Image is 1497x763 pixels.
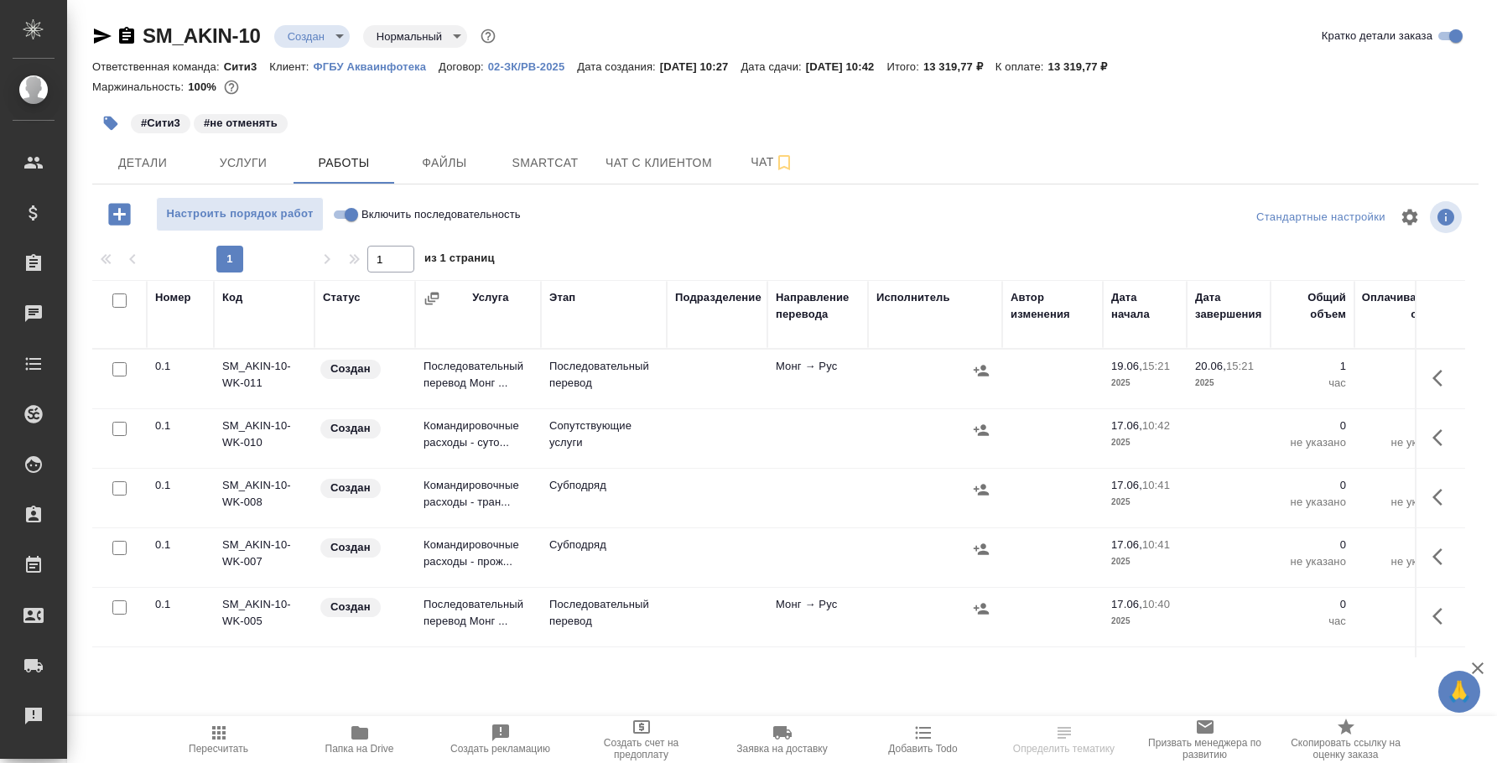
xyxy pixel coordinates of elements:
td: Монг → Рус [767,588,868,646]
p: час [1279,613,1346,630]
p: Сити3 [224,60,270,73]
button: Здесь прячутся важные кнопки [1422,358,1463,398]
p: 17.06, [1111,538,1142,551]
p: Клиент: [269,60,313,73]
div: 0.1 [155,537,205,553]
p: Договор: [439,60,488,73]
p: 19.06, [1111,360,1142,372]
button: Здесь прячутся важные кнопки [1422,656,1463,696]
div: 0.1 [155,358,205,375]
button: Назначить [969,418,994,443]
p: 0 [1363,418,1447,434]
p: 10:42 [1142,419,1170,432]
p: 0 [1279,418,1346,434]
span: Чат [732,152,813,173]
p: 20.06, [1195,360,1226,372]
p: [DATE] 10:42 [806,60,887,73]
div: Оплачиваемый объем [1362,289,1447,323]
p: 2025 [1111,434,1178,451]
button: Сгруппировать [424,290,440,307]
div: Направление перевода [776,289,860,323]
p: 02-ЗК/РВ-2025 [488,60,578,73]
td: Командировочные расходы - тран... [415,469,541,527]
td: SM_AKIN-10-WK-003 [214,647,314,706]
div: Услуга [472,289,508,306]
p: Ответственная команда: [92,60,224,73]
p: Создан [330,599,371,615]
button: Назначить [969,537,994,562]
div: Заказ еще не согласован с клиентом, искать исполнителей рано [319,537,407,559]
p: 13 319,77 ₽ [1048,60,1120,73]
div: Дата начала [1111,289,1178,323]
div: Общий объем [1279,289,1346,323]
span: Настроить таблицу [1390,197,1430,237]
p: Сопутствующие услуги [549,418,658,451]
div: split button [1252,205,1390,231]
p: час [1279,375,1346,392]
p: не указано [1279,553,1346,570]
p: не указано [1279,434,1346,451]
button: Здесь прячутся важные кнопки [1422,418,1463,458]
button: Настроить порядок работ [156,197,324,231]
div: Статус [323,289,361,306]
div: 0.1 [155,596,205,613]
p: Дата создания: [577,60,659,73]
td: Монг → Рус [767,350,868,408]
p: Создан [330,480,371,496]
p: Маржинальность: [92,80,188,93]
p: Субподряд [549,656,658,672]
div: Этап [549,289,575,306]
p: 2025 [1111,494,1178,511]
span: не отменять [192,115,289,129]
div: Номер [155,289,191,306]
button: 0.00 RUB; [221,76,242,98]
span: из 1 страниц [424,248,495,272]
button: Добавить работу [96,197,143,231]
td: Командировочные расходы - суто... [415,409,541,468]
td: Последовательный перевод Монг ... [415,588,541,646]
div: Заказ еще не согласован с клиентом, искать исполнителей рано [319,418,407,440]
p: 0 [1279,596,1346,613]
span: Работы [304,153,384,174]
p: 13 319,77 ₽ [923,60,995,73]
p: Создан [330,539,371,556]
td: Командировочные расходы - тран... [415,647,541,706]
p: 0 [1279,656,1346,672]
td: Последовательный перевод Монг ... [415,350,541,408]
div: Заказ еще не согласован с клиентом, искать исполнителей рано [319,477,407,500]
p: [DATE] 10:27 [660,60,741,73]
a: ФГБУ Акваинфотека [314,59,439,73]
p: час [1363,613,1447,630]
button: Добавить тэг [92,105,129,142]
p: 0 [1363,537,1447,553]
div: Создан [274,25,350,48]
p: #Сити3 [141,115,180,132]
div: Заказ еще не согласован с клиентом, искать исполнителей рано [319,358,407,381]
span: Чат с клиентом [606,153,712,174]
p: К оплате: [995,60,1048,73]
p: не указано [1279,494,1346,511]
p: 17.06, [1111,419,1142,432]
button: Здесь прячутся важные кнопки [1422,596,1463,636]
button: Здесь прячутся важные кнопки [1422,477,1463,517]
p: 10:41 [1142,538,1170,551]
p: Субподряд [549,477,658,494]
td: SM_AKIN-10-WK-010 [214,409,314,468]
p: 0 [1363,656,1447,672]
p: Создан [330,361,371,377]
p: 2025 [1111,375,1178,392]
p: 0 [1363,477,1447,494]
p: 0 [1279,537,1346,553]
p: Итого: [886,60,923,73]
p: Субподряд [549,537,658,553]
p: Последовательный перевод [549,358,658,392]
div: Автор изменения [1011,289,1094,323]
p: 15:21 [1226,360,1254,372]
p: 17.06, [1111,598,1142,610]
span: Включить последовательность [361,206,521,223]
span: Файлы [404,153,485,174]
p: 0 [1279,477,1346,494]
p: не указано [1363,553,1447,570]
p: 2025 [1111,553,1178,570]
p: 1 [1279,358,1346,375]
